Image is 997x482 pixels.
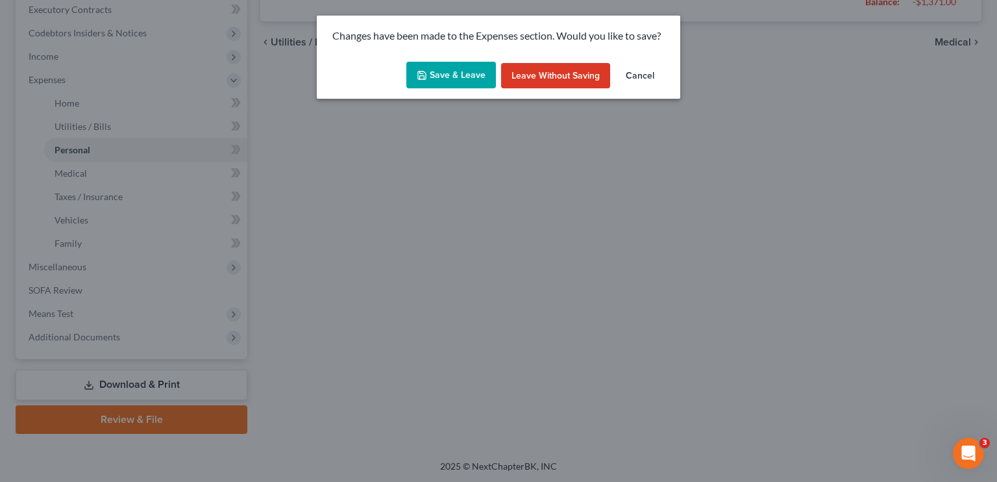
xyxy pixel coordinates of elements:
[979,438,990,448] span: 3
[953,438,984,469] iframe: Intercom live chat
[332,29,665,44] p: Changes have been made to the Expenses section. Would you like to save?
[406,62,496,89] button: Save & Leave
[615,63,665,89] button: Cancel
[501,63,610,89] button: Leave without Saving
